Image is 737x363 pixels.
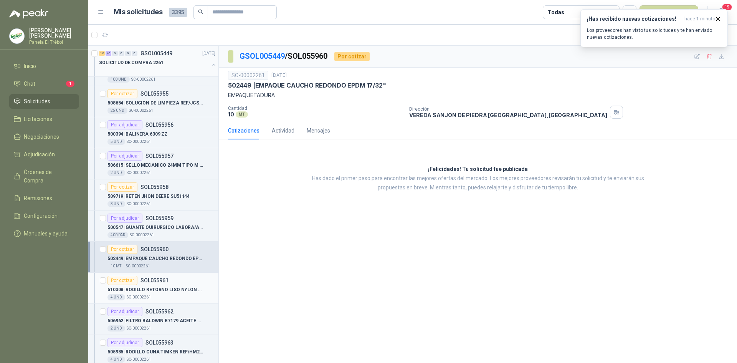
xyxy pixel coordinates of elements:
[107,76,130,83] div: 100 UND
[107,120,142,129] div: Por adjudicar
[9,9,48,18] img: Logo peakr
[88,242,218,273] a: Por cotizarSOL055960502449 |EMPAQUE CAUCHO REDONDO EPDM 17/32"10 MTSC-00002261
[107,348,203,356] p: 505985 | RODILLO CUNA TIMKEN REF/HM212049 1
[228,91,728,99] p: EMPAQUETADURA
[228,71,268,80] div: SC-00002261
[107,193,190,200] p: 509719 | RETEN JHON DEERE SU51144
[228,106,403,111] p: Cantidad
[126,263,150,269] p: SC-00002261
[24,150,55,159] span: Adjudicación
[140,91,169,96] p: SOL055955
[228,81,386,90] p: 502449 | EMPAQUE CAUCHO REDONDO EPDM 17/32"
[307,126,330,135] div: Mensajes
[24,133,59,141] span: Negociaciones
[145,215,174,221] p: SOL055959
[9,59,79,73] a: Inicio
[228,111,234,118] p: 10
[132,51,137,56] div: 0
[140,51,172,56] p: GSOL005449
[107,307,142,316] div: Por adjudicar
[99,51,105,56] div: 18
[107,255,203,262] p: 502449 | EMPAQUE CAUCHO REDONDO EPDM 17/32"
[107,89,137,98] div: Por cotizar
[88,179,218,211] a: Por cotizarSOL055958509719 |RETEN JHON DEERE SU511443 UNDSC-00002261
[9,209,79,223] a: Configuración
[24,229,68,238] span: Manuales y ayuda
[140,184,169,190] p: SOL055958
[29,40,79,45] p: Panela El Trébol
[409,112,607,118] p: VEREDA SANJON DE PIEDRA [GEOGRAPHIC_DATA] , [GEOGRAPHIC_DATA]
[271,72,287,79] p: [DATE]
[88,86,218,117] a: Por cotizarSOL055955508654 |SOLUCION DE LIMPIEZA REF/JCS04 INJET25 UNDSC-00002261
[88,211,218,242] a: Por adjudicarSOL055959500547 |GUANTE QUIRURGICO LABORA/AZUL TALLA L400 PARSC-00002261
[107,245,137,254] div: Por cotizar
[9,165,79,188] a: Órdenes de Compra
[131,76,155,83] p: SC-00002261
[127,294,151,300] p: SC-00002261
[24,212,58,220] span: Configuración
[107,294,125,300] div: 4 UND
[107,356,125,363] div: 4 UND
[107,108,127,114] div: 25 UND
[107,139,125,145] div: 5 UND
[10,29,24,43] img: Company Logo
[228,126,259,135] div: Cotizaciones
[145,153,174,159] p: SOL055957
[88,304,218,335] a: Por adjudicarSOL055962506962 |FILTRO BALDWIN B7179 ACEITE MASSEY2 UNDSC-00002261
[107,286,203,293] p: 510308 | RODILLO RETORNO LISO NYLON TRIPLE LABERINTO DE 4.1/2 X 31 REF/B4.5-RLN-30-EA USO BANDA 30"
[88,273,218,304] a: Por cotizarSOL055961510308 |RODILLO RETORNO LISO NYLON TRIPLE LABERINTO DE 4.1/2 X 31 REF/B4.5-RL...
[107,151,142,161] div: Por adjudicar
[127,170,151,176] p: SC-00002261
[240,51,285,61] a: GSOL005449
[9,112,79,126] a: Licitaciones
[145,309,174,314] p: SOL055962
[114,7,163,18] h1: Mis solicitudes
[198,9,203,15] span: search
[107,99,203,107] p: 508654 | SOLUCION DE LIMPIEZA REF/JCS04 INJET
[722,3,732,11] span: 15
[272,126,294,135] div: Actividad
[301,174,654,192] p: Has dado el primer paso para encontrar las mejores ofertas del mercado. Los mejores proveedores r...
[107,338,142,347] div: Por adjudicar
[240,50,328,62] p: / SOL055960
[202,50,215,57] p: [DATE]
[88,117,218,148] a: Por adjudicarSOL055956500394 |BALINERA 6309 ZZ5 UNDSC-00002261
[130,232,154,238] p: SC-00002261
[9,226,79,241] a: Manuales y ayuda
[9,76,79,91] a: Chat1
[24,194,52,202] span: Remisiones
[106,51,111,56] div: 40
[99,59,164,66] p: SOLICITUD DE COMPRA 2261
[127,139,151,145] p: SC-00002261
[428,165,528,174] h3: ¡Felicidades! Tu solicitud fue publicada
[107,325,125,332] div: 2 UND
[24,97,50,106] span: Solicitudes
[587,16,681,22] h3: ¡Has recibido nuevas cotizaciones!
[640,5,698,19] button: Nueva solicitud
[107,317,203,325] p: 506962 | FILTRO BALDWIN B7179 ACEITE MASSEY
[107,214,142,223] div: Por adjudicar
[125,51,131,56] div: 0
[112,51,118,56] div: 0
[107,170,125,176] div: 2 UND
[24,168,72,185] span: Órdenes de Compra
[580,9,728,47] button: ¡Has recibido nuevas cotizaciones!hace 1 minuto Los proveedores han visto tus solicitudes y te ha...
[127,356,151,363] p: SC-00002261
[236,111,248,118] div: MT
[107,201,125,207] div: 3 UND
[334,52,370,61] div: Por cotizar
[107,232,128,238] div: 400 PAR
[107,224,203,231] p: 500547 | GUANTE QUIRURGICO LABORA/AZUL TALLA L
[140,278,169,283] p: SOL055961
[129,108,153,114] p: SC-00002261
[107,263,124,269] div: 10 MT
[107,131,167,138] p: 500394 | BALINERA 6309 ZZ
[9,94,79,109] a: Solicitudes
[119,51,124,56] div: 0
[409,106,607,112] p: Dirección
[145,122,174,128] p: SOL055956
[9,191,79,206] a: Remisiones
[169,8,187,17] span: 3395
[29,28,79,38] p: [PERSON_NAME] [PERSON_NAME]
[107,162,203,169] p: 506615 | SELLO MECANICO 24MM TIPO M CARBON CERAMI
